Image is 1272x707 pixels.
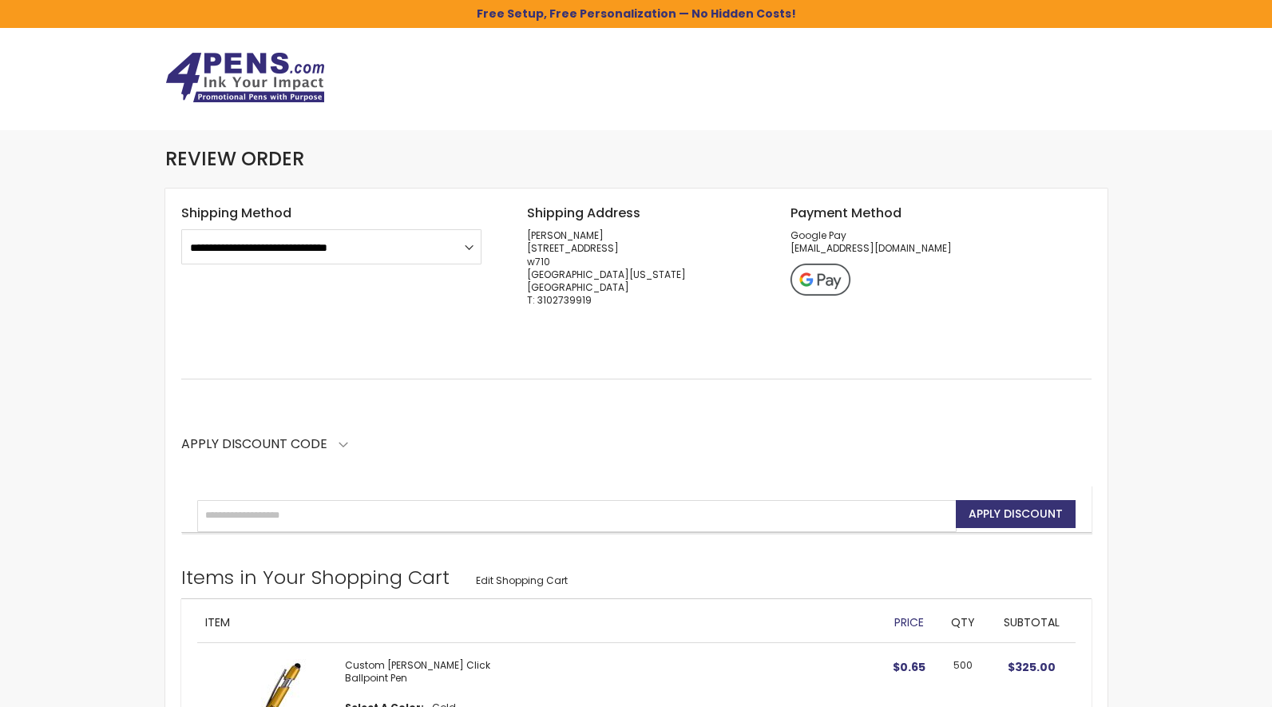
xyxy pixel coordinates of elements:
[791,264,850,296] img: googlepay
[939,615,989,642] th: Qty
[988,615,1075,642] th: Subtotal
[893,659,925,675] span: $0.65
[527,204,640,222] span: Shipping Address
[953,658,973,672] span: 500
[1008,659,1056,675] span: $325.00
[476,574,568,587] span: Edit Shopping Cart
[476,574,568,587] a: Edit Shopping Cart
[165,145,304,172] span: Review Order
[181,204,291,222] span: Shipping Method
[181,564,450,590] strong: Items in Your Shopping Cart
[527,229,746,307] address: [PERSON_NAME] [STREET_ADDRESS] w710 [GEOGRAPHIC_DATA][US_STATE] [GEOGRAPHIC_DATA] T: 3102739919
[197,615,879,642] th: Item
[345,659,505,685] strong: Custom [PERSON_NAME] Click Ballpoint Pen
[791,204,901,222] span: Payment Method
[165,52,325,103] img: 4Pens Custom Pens and Promotional Products
[969,506,1063,522] span: Apply Discount
[181,435,327,467] strong: Apply Discount Code
[879,615,939,642] th: Price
